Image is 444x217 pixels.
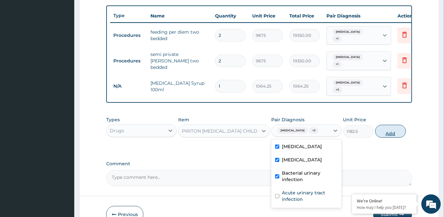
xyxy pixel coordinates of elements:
[178,116,189,123] label: Item
[271,116,305,123] label: Pair Diagnosis
[110,29,147,41] td: Procedures
[282,143,322,150] label: [MEDICAL_DATA]
[277,127,308,134] span: [MEDICAL_DATA]
[106,117,120,123] label: Types
[394,9,427,22] th: Actions
[147,77,212,96] td: [MEDICAL_DATA] Syrup 100ml
[282,170,338,183] label: Bacterial urinary infection
[147,48,212,74] td: semi private [PERSON_NAME] two bedded
[375,125,406,138] button: Add
[309,127,319,134] span: + 2
[333,80,363,86] span: [MEDICAL_DATA]
[357,205,412,210] p: How may I help you today?
[343,116,367,123] label: Unit Price
[333,61,342,68] span: + 1
[12,32,26,49] img: d_794563401_company_1708531726252_794563401
[110,55,147,67] td: Procedures
[106,161,412,167] label: Comment
[182,128,257,134] div: PIRITON [MEDICAL_DATA] CHILD
[333,54,363,60] span: [MEDICAL_DATA]
[110,127,124,134] div: Drugs
[147,26,212,45] td: feeding per diem two bedded
[333,29,363,35] span: [MEDICAL_DATA]
[34,36,108,45] div: Chat with us now
[110,10,147,22] th: Type
[333,87,342,93] span: + 3
[110,80,147,92] td: N/A
[3,146,123,169] textarea: Type your message and hit 'Enter'
[37,66,89,132] span: We're online!
[147,9,212,22] th: Name
[286,9,323,22] th: Total Price
[333,36,342,42] span: + 1
[357,198,412,204] div: We're Online!
[212,9,249,22] th: Quantity
[282,190,338,202] label: Acute urinary tract infection
[106,3,121,19] div: Minimize live chat window
[323,9,394,22] th: Pair Diagnosis
[282,157,322,163] label: [MEDICAL_DATA]
[249,9,286,22] th: Unit Price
